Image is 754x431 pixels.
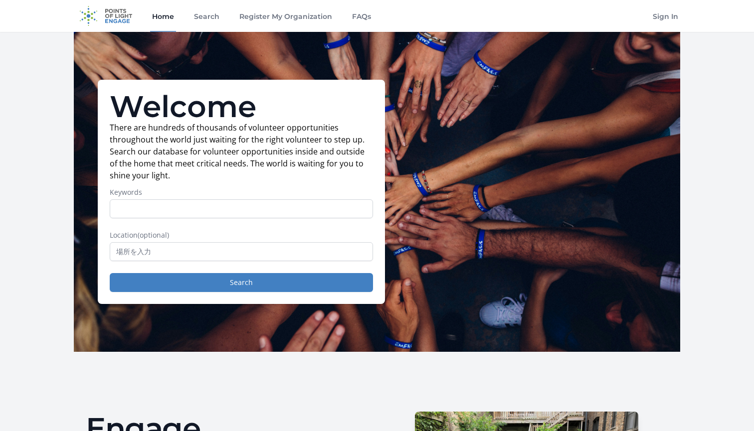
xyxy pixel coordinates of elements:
button: Search [110,273,373,292]
span: (optional) [138,230,169,240]
label: Location [110,230,373,240]
h1: Welcome [110,92,373,122]
input: 場所を入力 [110,242,373,261]
p: There are hundreds of thousands of volunteer opportunities throughout the world just waiting for ... [110,122,373,181]
label: Keywords [110,187,373,197]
